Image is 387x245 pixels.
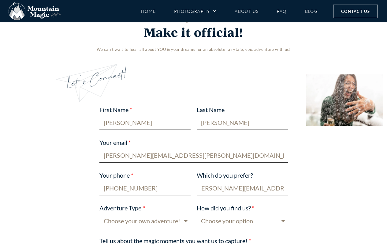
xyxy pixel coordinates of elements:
[277,6,286,17] a: FAQ
[333,5,378,18] a: Contact Us
[9,2,61,20] img: Mountain Magic Media photography logo Crested Butte Photographer
[99,181,191,195] input: Only numbers and phone characters (#, -, *, etc) are accepted.
[197,203,255,214] label: How did you find us?
[197,105,225,115] label: Last Name
[10,45,377,53] p: We can’t wait to hear all about YOU & your dreams for an absolute fairytale, epic adventure with us!
[197,171,253,181] label: Which do you prefer?
[306,74,383,126] img: woman laughing holding hand out showing off engagement ring surprise proposal Aspen snowy winter ...
[141,6,156,17] a: Home
[197,181,288,195] input: Email, Call, or Text?
[99,171,133,181] label: Your phone
[65,28,331,95] h3: Let's Connect!
[235,6,259,17] a: About Us
[10,25,377,39] h2: Make it official!
[341,8,370,15] span: Contact Us
[99,203,145,214] label: Adventure Type
[99,138,131,148] label: Your email
[174,6,216,17] a: Photography
[99,105,132,115] label: First Name
[305,6,318,17] a: Blog
[141,6,318,17] nav: Menu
